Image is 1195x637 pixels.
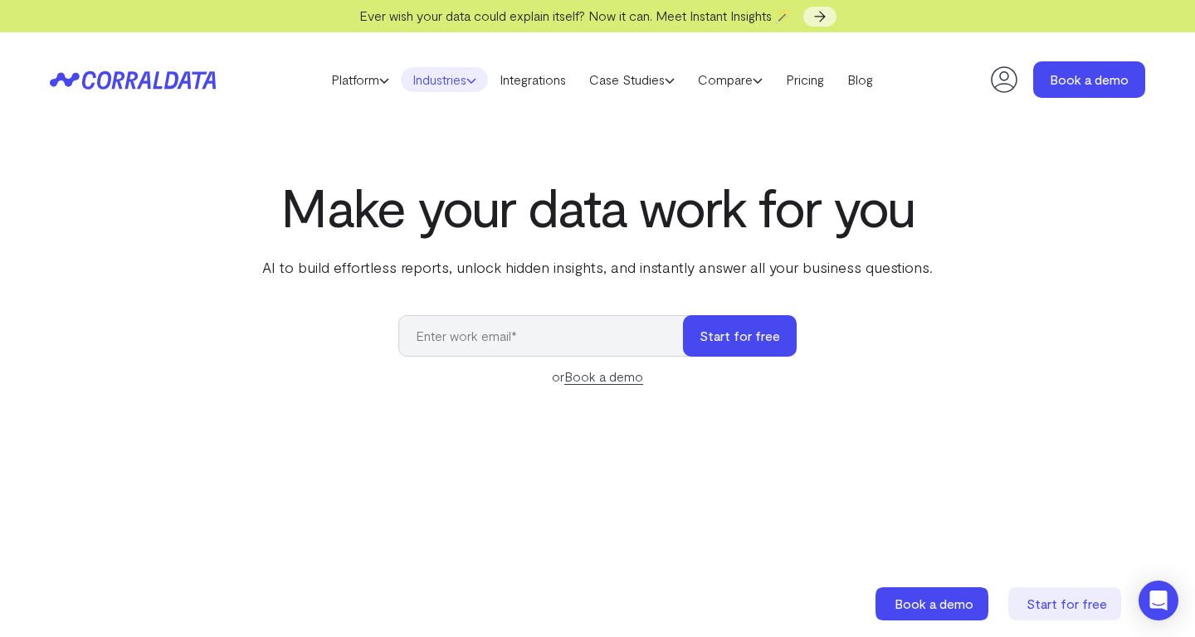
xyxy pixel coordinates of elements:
[1139,581,1178,620] div: Open Intercom Messenger
[876,587,992,620] a: Book a demo
[259,177,936,236] h1: Make your data work for you
[686,67,774,92] a: Compare
[1033,61,1145,98] a: Book a demo
[683,315,797,357] button: Start for free
[359,7,792,23] span: Ever wish your data could explain itself? Now it can. Meet Instant Insights 🪄
[488,67,578,92] a: Integrations
[259,256,936,278] p: AI to build effortless reports, unlock hidden insights, and instantly answer all your business qu...
[774,67,836,92] a: Pricing
[398,367,797,387] div: or
[836,67,885,92] a: Blog
[1027,596,1107,611] span: Start for free
[398,315,700,357] input: Enter work email*
[401,67,488,92] a: Industries
[319,67,401,92] a: Platform
[564,368,643,385] a: Book a demo
[895,596,973,611] span: Book a demo
[578,67,686,92] a: Case Studies
[1008,587,1124,620] a: Start for free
